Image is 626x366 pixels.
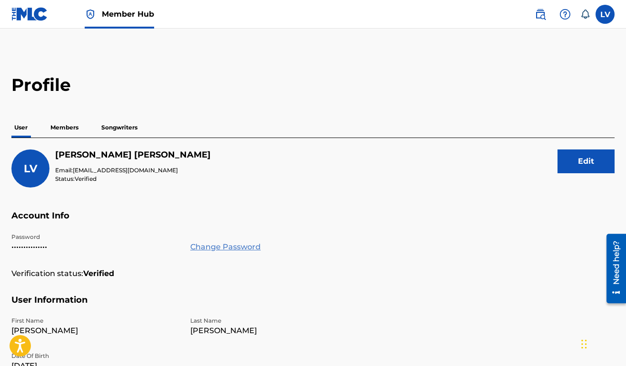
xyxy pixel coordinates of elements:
[55,149,211,160] h5: Lee Vyborny
[559,9,571,20] img: help
[578,320,626,366] iframe: Chat Widget
[55,166,211,175] p: Email:
[11,118,30,138] p: User
[190,241,261,253] a: Change Password
[11,210,615,233] h5: Account Info
[190,325,358,336] p: [PERSON_NAME]
[11,268,83,279] p: Verification status:
[535,9,546,20] img: search
[55,175,211,183] p: Status:
[11,241,179,253] p: •••••••••••••••
[98,118,140,138] p: Songwriters
[190,317,358,325] p: Last Name
[11,233,179,241] p: Password
[596,5,615,24] div: User Menu
[24,162,37,175] span: LV
[11,7,48,21] img: MLC Logo
[83,268,114,279] strong: Verified
[75,175,97,182] span: Verified
[11,74,615,96] h2: Profile
[48,118,81,138] p: Members
[558,149,615,173] button: Edit
[580,10,590,19] div: Notifications
[531,5,550,24] a: Public Search
[556,5,575,24] div: Help
[11,325,179,336] p: [PERSON_NAME]
[73,167,178,174] span: [EMAIL_ADDRESS][DOMAIN_NAME]
[102,9,154,20] span: Member Hub
[599,229,626,308] iframe: Resource Center
[11,352,179,360] p: Date Of Birth
[581,330,587,358] div: Drag
[11,317,179,325] p: First Name
[85,9,96,20] img: Top Rightsholder
[11,295,615,317] h5: User Information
